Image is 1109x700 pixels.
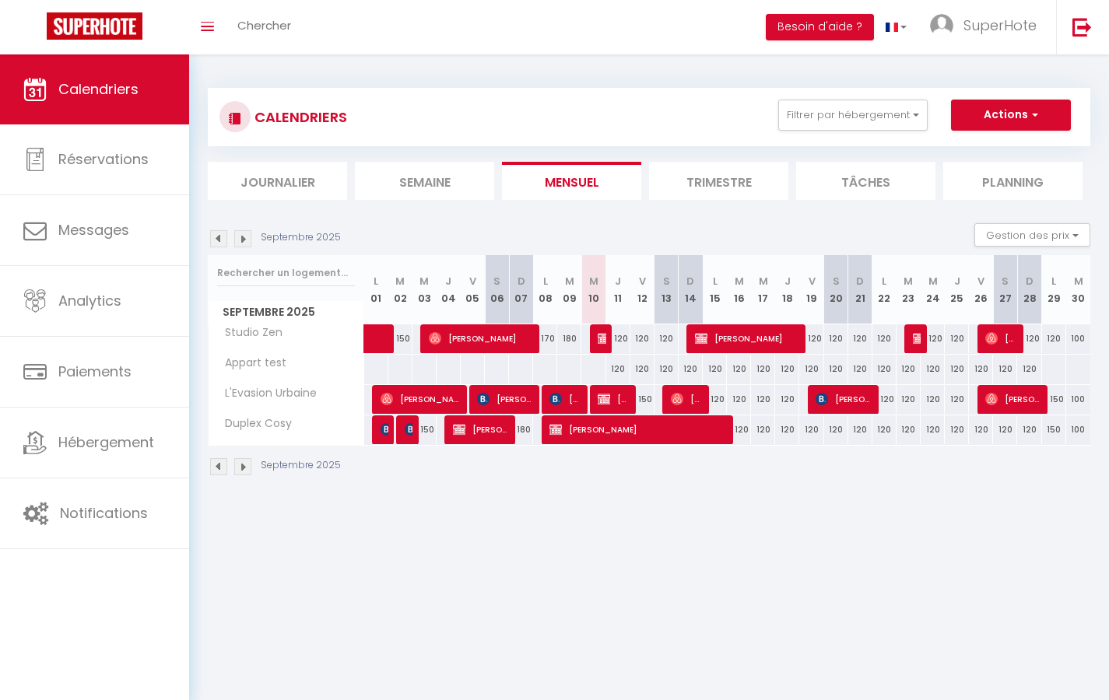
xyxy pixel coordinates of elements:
div: 120 [630,324,655,353]
div: 150 [1042,385,1066,414]
th: 13 [655,255,679,324]
span: [PERSON_NAME] [695,324,799,353]
th: 04 [437,255,461,324]
div: 120 [993,415,1017,444]
abbr: V [977,274,984,289]
div: 120 [921,355,945,383]
div: 120 [799,355,823,383]
abbr: S [493,274,500,289]
abbr: M [735,274,744,289]
th: 02 [388,255,412,324]
div: 120 [751,385,775,414]
span: [PERSON_NAME] [549,415,726,444]
th: 12 [630,255,655,324]
img: logout [1072,17,1092,37]
abbr: L [713,274,718,289]
div: 120 [775,355,799,383]
abbr: M [1074,274,1083,289]
div: 120 [945,385,969,414]
abbr: V [469,274,476,289]
div: 120 [655,355,679,383]
div: 120 [872,324,897,353]
div: 120 [630,355,655,383]
th: 01 [364,255,388,324]
span: Messages [58,220,129,240]
th: 18 [775,255,799,324]
span: Duplex Cosy [211,415,296,432]
span: [PERSON_NAME] [598,324,605,353]
span: Paiements [58,362,132,381]
div: 120 [799,324,823,353]
div: 120 [679,355,703,383]
h3: CALENDRIERS [251,100,347,135]
div: 120 [921,415,945,444]
li: Planning [943,162,1083,200]
abbr: D [686,274,694,289]
abbr: D [518,274,525,289]
button: Actions [951,100,1071,131]
div: 120 [872,385,897,414]
th: 27 [993,255,1017,324]
div: 120 [824,415,848,444]
div: 100 [1066,415,1090,444]
div: 120 [945,415,969,444]
th: 15 [703,255,727,324]
span: [PERSON_NAME] [477,384,533,414]
div: 120 [872,355,897,383]
span: [PERSON_NAME] [598,384,630,414]
div: 120 [897,385,921,414]
img: Super Booking [47,12,142,40]
span: [PERSON_NAME] [381,415,388,444]
th: 16 [727,255,751,324]
span: [PERSON_NAME] [405,415,412,444]
span: [PERSON_NAME] [453,415,509,444]
th: 05 [461,255,485,324]
abbr: J [784,274,791,289]
th: 20 [824,255,848,324]
abbr: M [395,274,405,289]
th: 14 [679,255,703,324]
div: 180 [509,415,533,444]
p: Septembre 2025 [261,458,341,473]
div: 150 [630,385,655,414]
div: 120 [848,324,872,353]
span: [PERSON_NAME] [549,384,581,414]
abbr: M [419,274,429,289]
th: 17 [751,255,775,324]
div: 120 [921,324,945,353]
abbr: L [374,274,378,289]
div: 170 [533,324,557,353]
abbr: L [1051,274,1056,289]
li: Trimestre [649,162,788,200]
th: 26 [969,255,993,324]
span: [PERSON_NAME] [PERSON_NAME] [913,324,921,353]
div: 120 [775,415,799,444]
button: Ouvrir le widget de chat LiveChat [12,6,59,53]
div: 120 [824,355,848,383]
button: Filtrer par hébergement [778,100,928,131]
span: Chercher [237,17,291,33]
th: 11 [606,255,630,324]
div: 120 [824,324,848,353]
div: 120 [897,355,921,383]
div: 120 [799,415,823,444]
li: Journalier [208,162,347,200]
abbr: M [928,274,938,289]
abbr: L [543,274,548,289]
abbr: J [954,274,960,289]
li: Tâches [796,162,935,200]
div: 150 [412,415,437,444]
div: 120 [703,355,727,383]
div: 120 [1017,355,1041,383]
div: 100 [1066,324,1090,353]
abbr: M [589,274,598,289]
div: 120 [606,324,630,353]
abbr: L [882,274,886,289]
div: 120 [751,355,775,383]
th: 25 [945,255,969,324]
th: 21 [848,255,872,324]
input: Rechercher un logement... [217,259,355,287]
abbr: M [759,274,768,289]
abbr: D [856,274,864,289]
div: 120 [921,385,945,414]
